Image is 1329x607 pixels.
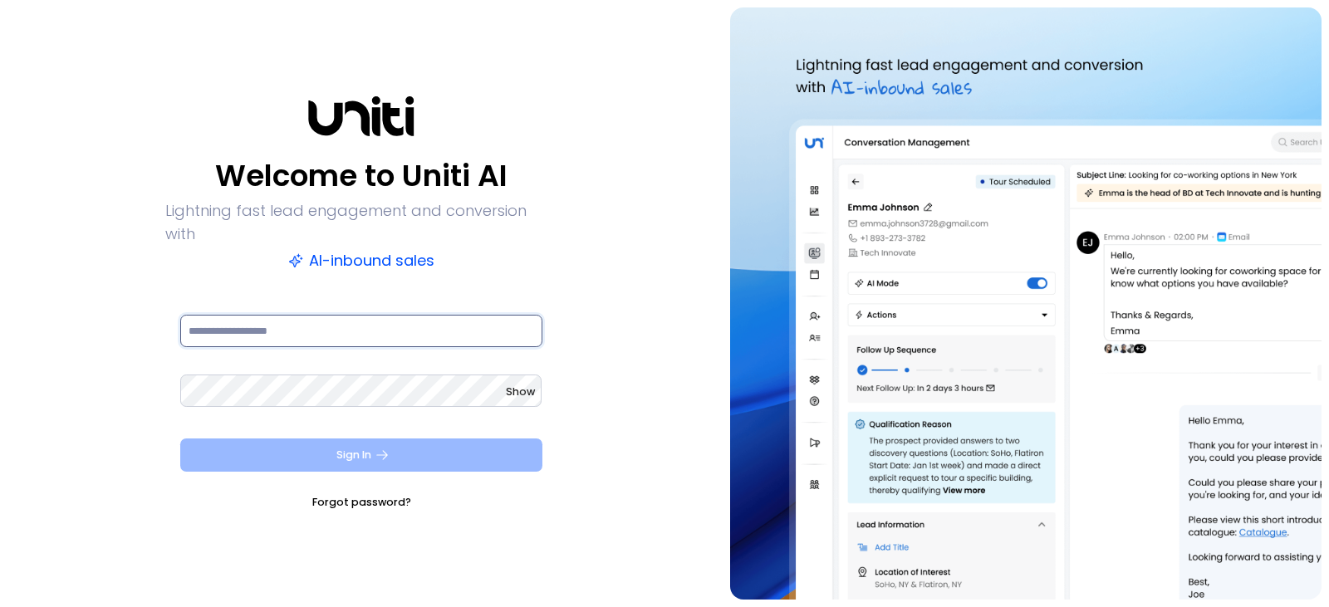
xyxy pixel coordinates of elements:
[730,7,1322,600] img: auth-hero.png
[312,494,411,511] a: Forgot password?
[165,199,557,246] p: Lightning fast lead engagement and conversion with
[180,438,542,472] button: Sign In
[506,384,535,399] span: Show
[215,156,508,196] p: Welcome to Uniti AI
[506,384,535,400] button: Show
[288,249,434,272] p: AI-inbound sales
